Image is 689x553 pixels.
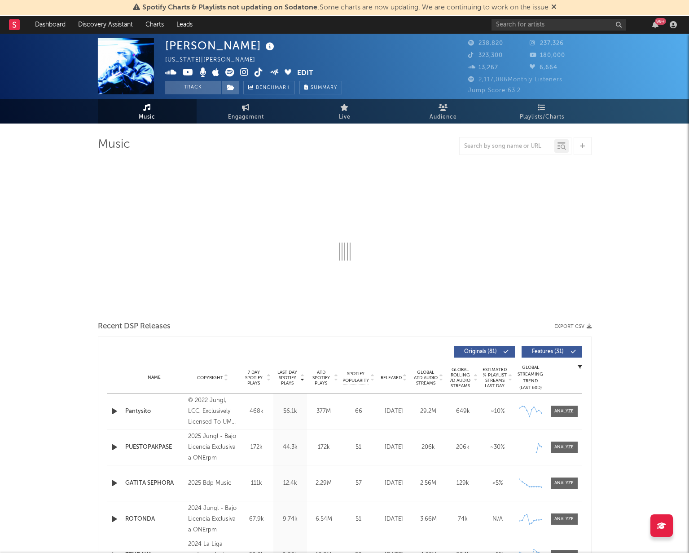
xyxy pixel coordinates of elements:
[125,407,184,416] a: Pantysito
[197,99,295,124] a: Engagement
[448,407,478,416] div: 649k
[188,431,237,464] div: 2025 Jungl - Bajo Licencia Exclusiva a ONErpm
[430,112,457,123] span: Audience
[655,18,666,25] div: 99 +
[242,407,271,416] div: 468k
[165,38,276,53] div: [PERSON_NAME]
[493,99,592,124] a: Playlists/Charts
[125,515,184,524] a: ROTONDA
[460,143,554,150] input: Search by song name or URL
[448,443,478,452] div: 206k
[72,16,139,34] a: Discovery Assistant
[343,443,374,452] div: 51
[379,443,409,452] div: [DATE]
[188,478,237,489] div: 2025 Bdp Music
[342,371,369,384] span: Spotify Popularity
[554,324,592,329] button: Export CSV
[413,479,443,488] div: 2.56M
[295,99,394,124] a: Live
[98,321,171,332] span: Recent DSP Releases
[309,443,338,452] div: 172k
[343,407,374,416] div: 66
[142,4,317,11] span: Spotify Charts & Playlists not updating on Sodatone
[125,479,184,488] a: GATITA SEPHORA
[142,4,549,11] span: : Some charts are now updating. We are continuing to work on the issue
[483,479,513,488] div: <5%
[448,367,473,389] span: Global Rolling 7D Audio Streams
[551,4,557,11] span: Dismiss
[343,515,374,524] div: 51
[413,515,443,524] div: 3.66M
[188,395,237,428] div: © 2022 Jungl, LCC, Exclusively Licensed To UMG Recordings, Inc.
[520,112,564,123] span: Playlists/Charts
[379,407,409,416] div: [DATE]
[98,99,197,124] a: Music
[652,21,658,28] button: 99+
[139,16,170,34] a: Charts
[483,515,513,524] div: N/A
[309,515,338,524] div: 6.54M
[530,40,564,46] span: 237,326
[468,88,521,93] span: Jump Score: 63.2
[448,479,478,488] div: 129k
[170,16,199,34] a: Leads
[276,370,299,386] span: Last Day Spotify Plays
[139,112,155,123] span: Music
[483,443,513,452] div: ~ 30 %
[29,16,72,34] a: Dashboard
[517,364,544,391] div: Global Streaming Trend (Last 60D)
[125,374,184,381] div: Name
[483,407,513,416] div: ~ 10 %
[343,479,374,488] div: 57
[165,81,221,94] button: Track
[394,99,493,124] a: Audience
[297,68,313,79] button: Edit
[492,19,626,31] input: Search for artists
[530,53,565,58] span: 180,000
[468,40,503,46] span: 238,820
[309,370,333,386] span: ATD Spotify Plays
[165,55,266,66] div: [US_STATE] | [PERSON_NAME]
[276,443,305,452] div: 44.3k
[197,375,223,380] span: Copyright
[309,479,338,488] div: 2.29M
[379,479,409,488] div: [DATE]
[527,349,569,354] span: Features ( 31 )
[381,375,402,380] span: Released
[413,370,438,386] span: Global ATD Audio Streams
[242,443,271,452] div: 172k
[243,81,295,94] a: Benchmark
[454,346,515,358] button: Originals(81)
[276,515,305,524] div: 9.74k
[188,503,237,535] div: 2024 Jungl - Bajo Licencia Exclusiva a ONErpm
[256,83,290,93] span: Benchmark
[448,515,478,524] div: 74k
[242,370,266,386] span: 7 Day Spotify Plays
[468,53,503,58] span: 323,300
[276,407,305,416] div: 56.1k
[522,346,582,358] button: Features(31)
[311,85,337,90] span: Summary
[413,407,443,416] div: 29.2M
[460,349,501,354] span: Originals ( 81 )
[299,81,342,94] button: Summary
[530,65,557,71] span: 6,664
[125,443,184,452] a: PUESTOPAKPASE
[242,515,271,524] div: 67.9k
[468,65,498,71] span: 13,267
[483,367,507,389] span: Estimated % Playlist Streams Last Day
[379,515,409,524] div: [DATE]
[413,443,443,452] div: 206k
[276,479,305,488] div: 12.4k
[228,112,264,123] span: Engagement
[339,112,351,123] span: Live
[242,479,271,488] div: 111k
[468,77,562,83] span: 2,117,086 Monthly Listeners
[309,407,338,416] div: 377M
